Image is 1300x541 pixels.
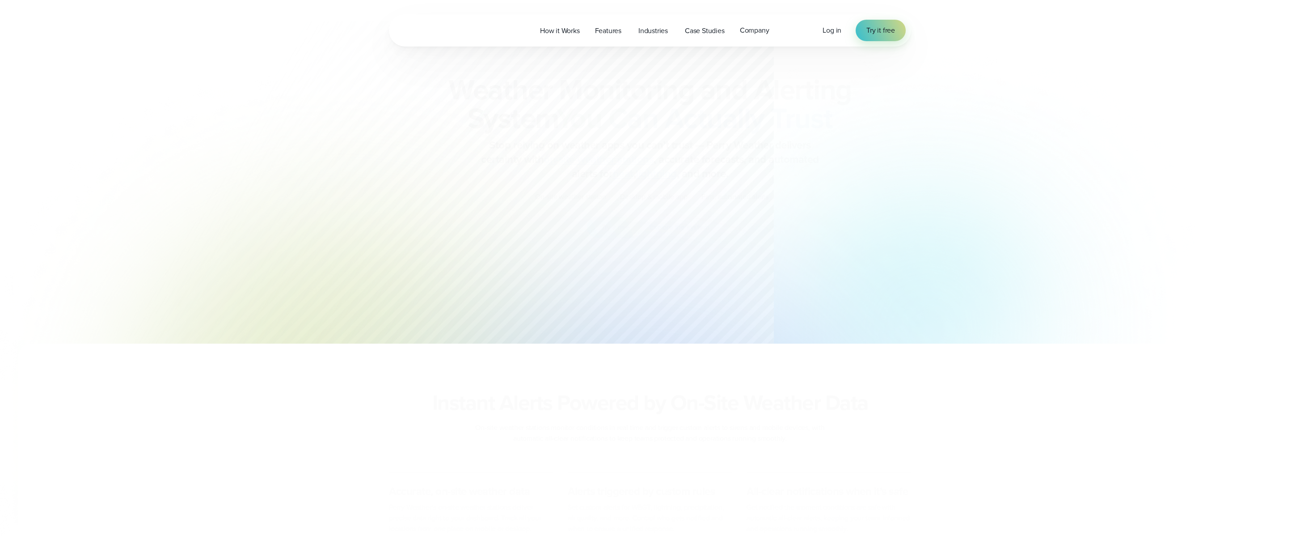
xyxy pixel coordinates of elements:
span: Log in [823,25,841,35]
a: Case Studies [677,21,732,40]
span: How it Works [540,26,580,36]
span: Industries [638,26,668,36]
span: Try it free [866,25,895,36]
a: How it Works [532,21,587,40]
a: Log in [823,25,841,36]
span: Case Studies [685,26,725,36]
span: Features [595,26,621,36]
span: Company [740,25,769,36]
a: Try it free [856,20,906,41]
